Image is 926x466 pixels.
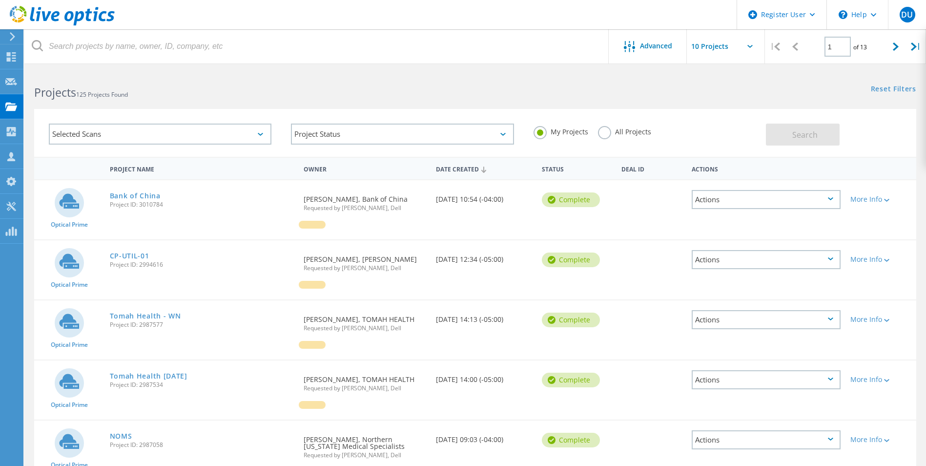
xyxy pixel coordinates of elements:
span: Project ID: 2987577 [110,322,294,328]
span: Requested by [PERSON_NAME], Dell [304,205,426,211]
svg: \n [839,10,847,19]
div: Status [537,159,617,177]
span: Optical Prime [51,282,88,288]
div: Actions [692,370,841,389]
a: Bank of China [110,192,161,199]
div: Date Created [431,159,537,178]
div: More Info [850,316,911,323]
div: More Info [850,376,911,383]
span: Project ID: 2987534 [110,382,294,388]
span: Requested by [PERSON_NAME], Dell [304,452,426,458]
a: Live Optics Dashboard [10,21,115,27]
div: More Info [850,436,911,443]
div: Complete [542,192,600,207]
span: DU [901,11,913,19]
div: Selected Scans [49,124,271,145]
span: Requested by [PERSON_NAME], Dell [304,385,426,391]
div: Complete [542,373,600,387]
span: Optical Prime [51,222,88,228]
span: Search [792,129,818,140]
div: [PERSON_NAME], Bank of China [299,180,431,221]
span: Optical Prime [51,342,88,348]
div: Project Name [105,159,299,177]
div: [PERSON_NAME], TOMAH HEALTH [299,300,431,341]
span: Advanced [640,42,672,49]
div: Complete [542,433,600,447]
input: Search projects by name, owner, ID, company, etc [24,29,609,64]
div: | [765,29,785,64]
div: Complete [542,253,600,267]
div: Owner [299,159,431,177]
span: of 13 [853,43,867,51]
div: More Info [850,256,911,263]
span: Project ID: 2994616 [110,262,294,268]
div: [PERSON_NAME], TOMAH HEALTH [299,360,431,401]
a: CP-UTIL-01 [110,253,149,259]
a: NOMS [110,433,132,440]
div: [DATE] 10:54 (-04:00) [431,180,537,212]
div: Actions [687,159,845,177]
div: [PERSON_NAME], [PERSON_NAME] [299,240,431,281]
div: [DATE] 14:00 (-05:00) [431,360,537,393]
span: Requested by [PERSON_NAME], Dell [304,265,426,271]
div: [DATE] 12:34 (-05:00) [431,240,537,273]
div: [DATE] 09:03 (-04:00) [431,421,537,453]
div: Actions [692,190,841,209]
a: Reset Filters [871,85,916,94]
div: Actions [692,430,841,449]
label: My Projects [534,126,588,135]
label: All Projects [598,126,651,135]
div: Project Status [291,124,514,145]
div: Actions [692,310,841,329]
div: Actions [692,250,841,269]
button: Search [766,124,840,146]
div: [DATE] 14:13 (-05:00) [431,300,537,333]
span: Project ID: 3010784 [110,202,294,208]
div: More Info [850,196,911,203]
div: Complete [542,313,600,327]
div: Deal Id [617,159,687,177]
span: 125 Projects Found [76,90,128,99]
span: Requested by [PERSON_NAME], Dell [304,325,426,331]
a: Tomah Health - WN [110,313,181,319]
span: Optical Prime [51,402,88,408]
span: Project ID: 2987058 [110,442,294,448]
div: | [906,29,926,64]
a: Tomah Health [DATE] [110,373,187,380]
b: Projects [34,85,76,100]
